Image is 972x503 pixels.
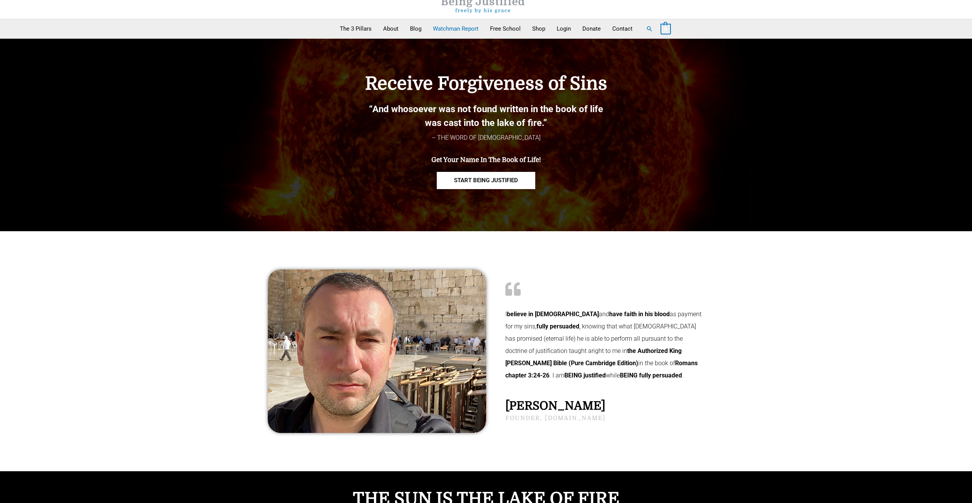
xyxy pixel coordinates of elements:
span: START BEING JUSTIFIED [454,178,518,183]
h4: Get Your Name In The Book of Life! [325,156,647,164]
a: View Shopping Cart, empty [661,25,671,32]
a: About [377,19,404,38]
h2: [PERSON_NAME] [505,400,705,412]
h2: founder, [DOMAIN_NAME] [505,415,705,421]
b: “And whosoever was not found written in the book of life was cast into the lake of fire.” [369,104,603,128]
a: Contact [606,19,638,38]
a: Search button [646,25,653,32]
b: believe in [DEMOGRAPHIC_DATA] [507,310,599,318]
b: BEING justified [564,372,606,379]
a: Donate [577,19,606,38]
a: Blog [404,19,427,38]
b: have faith in his blood [609,310,670,318]
b: BEING fully persuaded [620,372,682,379]
p: I and as payment for my sins, , knowing that what [DEMOGRAPHIC_DATA] has promised (eternal life) ... [505,308,705,382]
a: The 3 Pillars [334,19,377,38]
a: Free School [484,19,526,38]
span: – THE WORD OF [DEMOGRAPHIC_DATA] [432,134,541,141]
b: fully persuaded [536,323,579,330]
b: Romans chapter 3:24-26 [505,359,698,379]
span: 0 [664,26,667,32]
b: the Authorized King [PERSON_NAME] Bible (Pure Cambridge Edition) [505,347,682,367]
a: Watchman Report [427,19,484,38]
h4: Receive Forgiveness of Sins [325,73,647,95]
a: Login [551,19,577,38]
nav: Primary Site Navigation [334,19,638,38]
a: START BEING JUSTIFIED [437,172,535,189]
a: Shop [526,19,551,38]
